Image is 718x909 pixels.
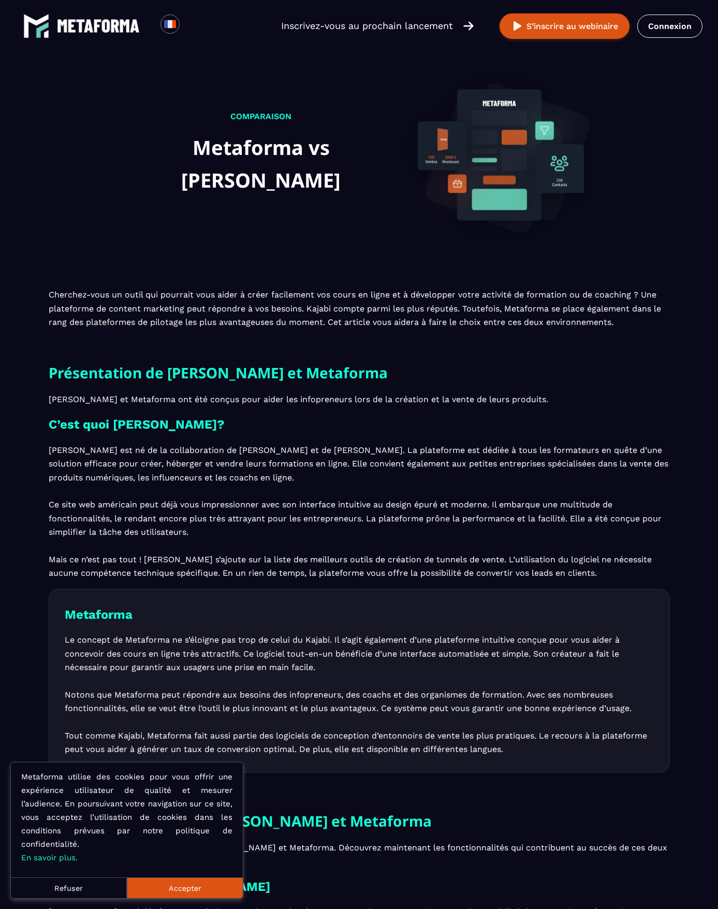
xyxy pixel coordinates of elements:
a: Connexion [637,15,702,38]
img: evaluation-background [406,62,592,248]
h3: C’est quoi [PERSON_NAME]? [49,415,670,435]
p: Vous venez de faire connaissance avec [PERSON_NAME] et Metaforma. Découvrez maintenant les foncti... [49,841,670,869]
h2: Les fonctionnalités de [PERSON_NAME] et Metaforma [49,809,670,833]
h2: Présentation de [PERSON_NAME] et Metaforma [49,361,670,385]
img: arrow-right [463,20,474,32]
img: logo [57,19,140,33]
p: Inscrivez-vous au prochain lancement [281,19,453,33]
p: Comparaison [126,110,397,123]
h3: Metaforma [65,605,654,626]
a: En savoir plus. [21,853,78,862]
div: Search for option [180,15,205,37]
button: Refuser [11,877,127,898]
button: S’inscrire au webinaire [500,13,629,39]
input: Search for option [188,20,196,32]
p: [PERSON_NAME] et Metaforma ont été conçus pour aider les infopreneurs lors de la création et la v... [49,393,670,406]
button: Accepter [127,877,243,898]
img: play [511,20,524,33]
p: Le concept de Metaforma ne s’éloigne pas trop de celui du Kajabi. Il s’agit également d’une plate... [65,633,654,757]
p: Cherchez-vous un outil qui pourrait vous aider à créer facilement vos cours en ligne et à dévelop... [49,288,670,329]
h1: Metaforma vs [PERSON_NAME] [126,131,397,196]
img: fr [164,18,177,31]
p: Metaforma utilise des cookies pour vous offrir une expérience utilisateur de qualité et mesurer l... [21,770,232,864]
img: logo [23,13,49,39]
p: [PERSON_NAME] est né de la collaboration de [PERSON_NAME] et de [PERSON_NAME]. La plateforme est ... [49,444,670,580]
h3: Fonctionnalités de [PERSON_NAME] [49,877,670,898]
